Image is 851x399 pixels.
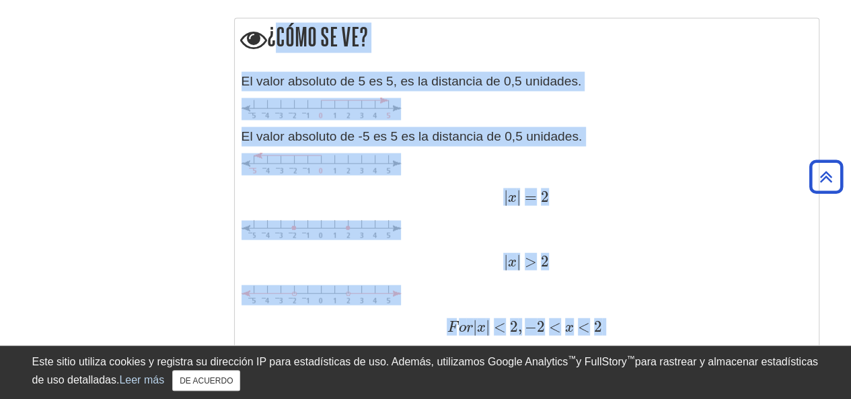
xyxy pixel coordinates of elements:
[541,188,549,206] font: 2
[503,252,507,270] font: |
[242,98,401,120] img: 5 Absoluto
[507,190,516,205] font: x
[32,356,568,367] font: Este sitio utiliza cookies y registra su dirección IP para estadísticas de uso. Además, utilizamo...
[594,318,602,336] font: 2
[473,318,477,336] font: |
[525,318,537,336] font: −
[447,320,457,335] font: F
[541,252,549,270] font: 2
[242,74,582,88] font: El valor absoluto de 5 es 5, es la distancia de 0,5 unidades.
[494,318,506,336] font: <
[32,356,818,386] font: para rastrear y almacenar estadísticas de uso detalladas.
[503,188,507,206] font: |
[477,320,486,335] font: x
[568,354,576,363] font: ™
[242,129,583,143] font: El valor absoluto de -5 es 5 es la distancia de 0,5 unidades.
[267,23,368,50] font: ¿Cómo se ve?
[172,370,240,391] button: Cerca
[525,188,537,206] font: =
[510,318,518,336] font: 2
[627,354,635,363] font: ™
[507,255,516,270] font: x
[459,320,466,335] font: o
[805,168,848,186] a: Volver arriba
[242,153,401,176] img: Absoluto -5
[518,318,522,336] font: ,
[516,188,520,206] font: |
[578,318,590,336] font: <
[466,320,473,335] font: r
[119,374,164,386] a: Leer más
[242,221,401,240] img: Absoluto 2
[576,356,627,367] font: y FullStory
[516,252,520,270] font: |
[486,318,490,336] font: |
[525,252,537,270] font: >
[242,286,401,305] img: Absoluto mayor que 2
[537,318,545,336] font: 2
[549,318,561,336] font: <
[180,376,233,386] font: DE ACUERDO
[565,320,574,335] font: x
